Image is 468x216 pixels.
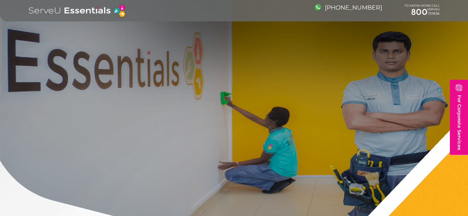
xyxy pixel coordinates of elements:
a: [PHONE_NUMBER] [315,4,382,11]
img: logo [29,4,126,18]
img: image [455,84,462,91]
img: image [315,4,321,10]
span: 800 [411,7,428,17]
div: TO KNOW MORE CALL SERVEU [404,4,440,17]
a: 800737838 [404,7,440,17]
a: For Corporate Services [450,80,468,155]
